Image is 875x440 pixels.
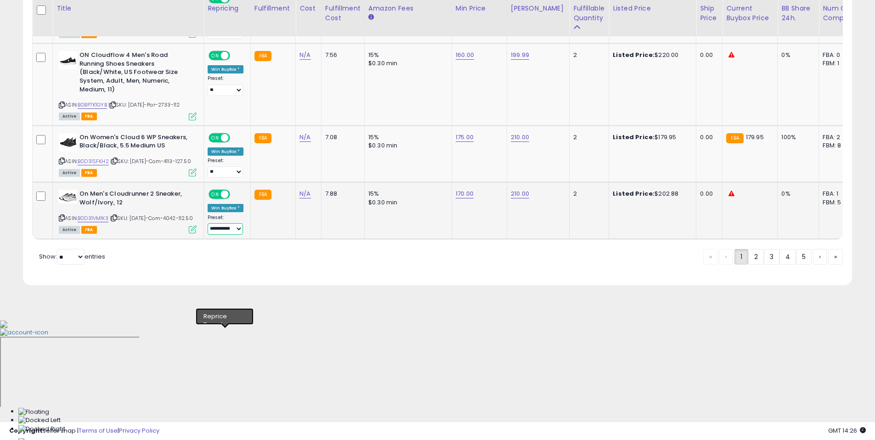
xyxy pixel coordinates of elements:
b: ON Cloudflow 4 Men's Road Running Shoes Sneakers (Black/White, US Footwear Size System, Adult, Me... [79,51,191,96]
img: 310s-bjQJPL._SL40_.jpg [59,133,77,152]
span: » [834,252,837,261]
span: | SKU: [DATE]-Com-4113-127.50 [110,158,191,165]
div: 0.00 [700,51,715,59]
a: 160.00 [456,51,474,60]
a: 3 [764,249,779,265]
span: ON [209,52,221,60]
span: ON [209,134,221,141]
div: Title [56,4,200,13]
div: Win BuyBox * [208,65,243,73]
span: FBA [81,113,97,120]
a: 5 [796,249,812,265]
span: FBA [81,169,97,177]
a: B0BP7K1GYB [78,101,107,109]
span: OFF [229,134,243,141]
span: ON [209,191,221,198]
span: › [819,252,821,261]
span: All listings currently available for purchase on Amazon [59,226,80,234]
div: $0.30 min [368,59,445,68]
a: N/A [299,189,310,198]
div: Cost [299,4,317,13]
div: FBM: 1 [823,59,853,68]
div: $220.00 [613,51,689,59]
img: 31IbYBAsulL._SL40_.jpg [59,190,77,203]
div: Ship Price [700,4,718,23]
small: FBA [254,51,271,61]
div: Win BuyBox * [208,147,243,156]
div: 15% [368,190,445,198]
a: N/A [299,51,310,60]
div: 15% [368,51,445,59]
div: 2 [573,51,602,59]
div: BB Share 24h. [781,4,815,23]
div: 0% [781,190,812,198]
a: N/A [299,133,310,142]
small: Amazon Fees. [368,13,374,22]
b: On Women's Cloud 6 WP Sneakers, Black/Black, 5.5 Medium US [79,133,191,152]
div: 100% [781,133,812,141]
div: FBA: 0 [823,51,853,59]
span: FBA [81,226,97,234]
div: Fulfillable Quantity [573,4,605,23]
b: Listed Price: [613,51,655,59]
div: 7.88 [325,190,357,198]
div: Min Price [456,4,503,13]
div: FBA: 2 [823,133,853,141]
span: OFF [229,191,243,198]
b: On Men's Cloudrunner 2 Sneaker, Wolf/Ivory, 12 [79,190,191,209]
a: B0D31SFKH2 [78,158,109,165]
div: 2 [573,190,602,198]
div: FBA: 1 [823,190,853,198]
div: ASIN: [59,133,197,176]
div: Current Buybox Price [726,4,773,23]
div: $0.30 min [368,141,445,150]
div: 7.56 [325,51,357,59]
a: B0D31VM1K3 [78,214,108,222]
div: $0.30 min [368,198,445,207]
div: Listed Price [613,4,692,13]
img: Docked Left [18,416,61,425]
div: 7.08 [325,133,357,141]
div: FBM: 5 [823,198,853,207]
div: ASIN: [59,190,197,232]
span: All listings currently available for purchase on Amazon [59,169,80,177]
div: Amazon Fees [368,4,448,13]
a: 175.00 [456,133,474,142]
a: 210.00 [511,133,529,142]
span: | SKU: [DATE]-Com-4042-112.50 [110,214,193,222]
div: ASIN: [59,51,197,119]
span: OFF [229,52,243,60]
img: Docked Right [18,425,65,434]
a: 199.99 [511,51,529,60]
div: Fulfillment [254,4,292,13]
div: 0.00 [700,133,715,141]
div: Repricing [208,4,247,13]
small: FBA [254,190,271,200]
b: Listed Price: [613,133,655,141]
img: Floating [18,408,49,417]
a: 170.00 [456,189,474,198]
a: 2 [748,249,764,265]
small: FBA [254,133,271,143]
div: Num of Comp. [823,4,856,23]
small: FBA [726,133,743,143]
div: 2 [573,133,602,141]
span: All listings currently available for purchase on Amazon [59,113,80,120]
div: 0.00 [700,190,715,198]
img: 31iBQRLz+GL._SL40_.jpg [59,51,77,69]
b: Listed Price: [613,189,655,198]
div: FBM: 8 [823,141,853,150]
div: Preset: [208,158,243,178]
span: | SKU: [DATE]-Par-2733-112 [108,101,180,108]
a: 1 [734,249,748,265]
div: Fulfillment Cost [325,4,361,23]
a: 210.00 [511,189,529,198]
div: Preset: [208,75,243,96]
div: 0% [781,51,812,59]
span: 179.95 [746,133,764,141]
div: 15% [368,133,445,141]
div: $202.88 [613,190,689,198]
div: $179.95 [613,133,689,141]
div: Preset: [208,214,243,235]
a: 4 [779,249,796,265]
